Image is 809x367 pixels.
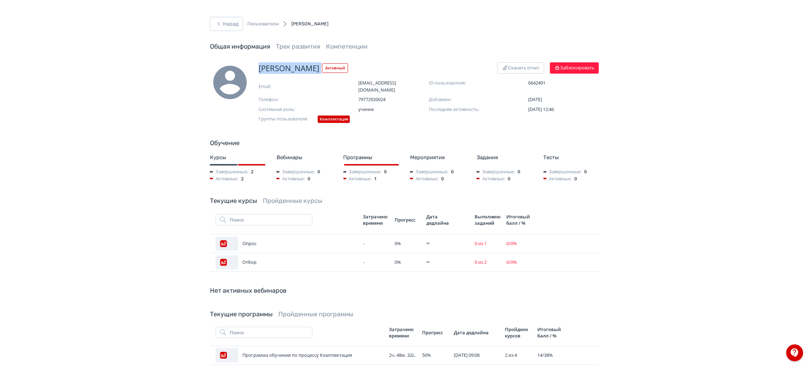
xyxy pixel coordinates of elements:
span: Активные: [277,175,305,182]
div: Обучение [210,138,599,148]
span: Email: [259,83,329,90]
span: 0 [585,168,587,175]
span: 2 из 4 [505,352,517,358]
span: 0 [317,168,320,175]
div: - [363,240,389,247]
span: Завершенные: [344,168,382,175]
span: [EMAIL_ADDRESS][DOMAIN_NAME] [358,80,429,93]
span: Системная роль: [259,106,329,113]
span: [DATE] 09:08 [454,352,480,358]
div: Тесты [544,154,599,162]
div: Мероприятия [410,154,465,162]
div: Вебинары [277,154,332,162]
span: Группы пользователя: [259,116,315,124]
span: 0 / 0 % [507,259,517,265]
div: Прогресс [395,217,421,223]
span: [DATE] 12:46 [529,106,554,112]
div: Дата дедлайна [454,329,500,336]
span: 14 / 38 % [537,352,553,358]
div: Опрос [216,237,358,251]
span: [PERSON_NAME] [291,21,328,26]
a: Текущие курсы [210,197,257,205]
div: Нет активных вебинаров [210,286,599,296]
div: Задания [477,154,532,162]
a: Пройденные программы [278,310,353,318]
a: Текущие программы [210,310,273,318]
button: Скачать отчет [498,62,544,74]
span: 0 [518,168,520,175]
span: Активные: [344,175,372,182]
div: Итоговый балл / % [537,326,564,339]
div: Выполнено заданий [475,213,501,226]
button: Заблокировать [550,62,599,74]
a: Пользователи [247,20,279,27]
span: Активные: [210,175,238,182]
div: Программа обучения по процессу Комплектация [216,348,383,362]
span: 2ч. [389,352,395,358]
span: 0 [308,175,310,182]
div: Программы [344,154,399,162]
div: Итоговый балл / % [507,213,533,226]
div: Комплектация [318,116,350,123]
span: 0 из 1 [475,240,487,247]
span: Завершенные: [410,168,448,175]
button: Назад [210,17,243,31]
span: 0 [575,175,577,182]
span: Активные: [544,175,572,182]
span: Завершенные: [477,168,515,175]
span: 48м. [397,352,406,358]
span: 6642491 [529,80,599,87]
div: Курсы [210,154,265,162]
span: Добавлен: [429,96,499,103]
span: 0 из 2 [475,259,487,265]
span: 0 / 0 % [507,240,517,247]
span: 0 % [395,259,401,265]
div: Дата дедлайна [427,213,451,226]
a: Компетенции [326,43,368,50]
a: Общая информация [210,43,270,50]
span: 0 [451,168,453,175]
div: Прогресс [422,329,449,336]
span: 0 [508,175,510,182]
span: 2 [241,175,243,182]
a: Пройденные курсы [263,197,322,205]
div: Затрачено времени [389,326,417,339]
div: Отбор [216,255,358,269]
span: 0 [384,168,387,175]
span: 79772920024 [358,96,429,103]
a: Трек развития [276,43,320,50]
span: 0 % [395,240,401,247]
div: ∞ [427,240,469,247]
span: 2 [251,168,253,175]
span: Завершенные: [210,168,248,175]
span: 1 [375,175,377,182]
span: Завершенные: [544,168,582,175]
div: - [363,259,389,266]
span: Активные: [410,175,438,182]
span: ID пользователя: [429,80,499,87]
span: [PERSON_NAME] [259,62,319,74]
span: 0 [441,175,444,182]
span: 50 % [422,352,431,358]
span: 32с. [408,352,416,358]
span: Завершенные: [277,168,315,175]
div: ∞ [427,259,469,266]
span: Последняя активность: [429,106,499,113]
span: ученик [358,106,429,113]
span: Телефон: [259,96,329,103]
div: Затрачено времени [363,213,389,226]
span: [DATE] [529,96,542,102]
div: Пройдено курсов [505,326,532,339]
span: Активные: [477,175,505,182]
span: Активный [322,63,348,73]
